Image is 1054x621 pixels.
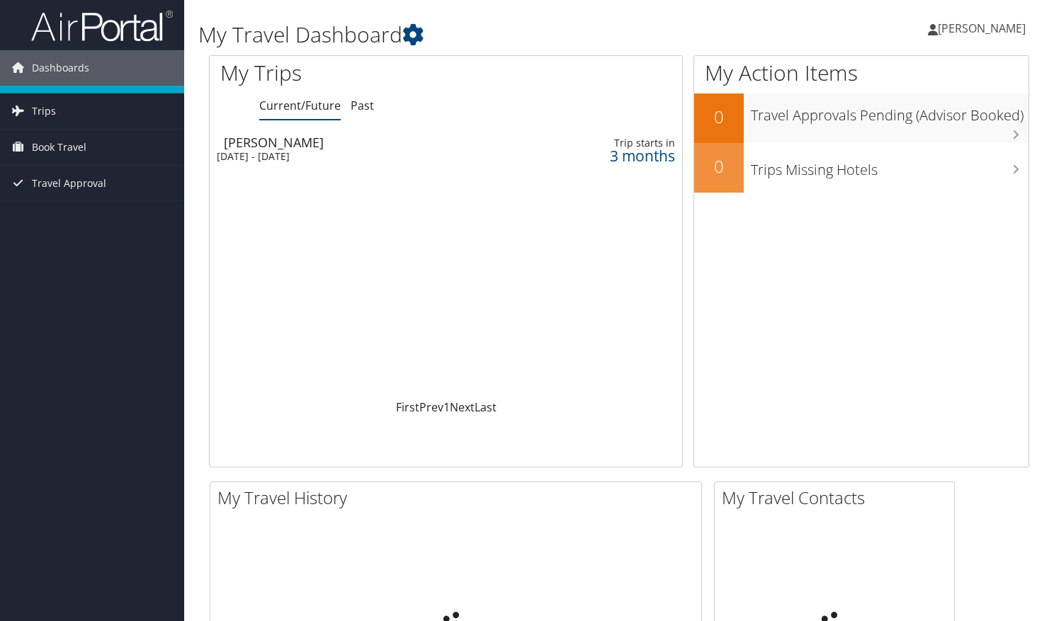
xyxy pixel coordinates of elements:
a: 1 [443,399,450,415]
h1: My Travel Dashboard [198,20,759,50]
span: Travel Approval [32,166,106,201]
a: 0Travel Approvals Pending (Advisor Booked) [694,93,1028,143]
span: Dashboards [32,50,89,86]
a: Prev [419,399,443,415]
h3: Travel Approvals Pending (Advisor Booked) [751,98,1028,125]
h1: My Trips [220,58,475,88]
h3: Trips Missing Hotels [751,153,1028,180]
a: Last [475,399,497,415]
div: Trip starts in [560,137,675,149]
div: 3 months [560,149,675,162]
a: [PERSON_NAME] [928,7,1040,50]
a: Current/Future [259,98,341,113]
h2: My Travel Contacts [722,486,954,510]
div: [DATE] - [DATE] [217,150,506,163]
h2: My Travel History [217,486,701,510]
a: Next [450,399,475,415]
a: 0Trips Missing Hotels [694,143,1028,193]
img: airportal-logo.png [31,9,173,42]
h1: My Action Items [694,58,1028,88]
a: Past [351,98,374,113]
span: [PERSON_NAME] [938,21,1026,36]
h2: 0 [694,105,744,129]
span: Book Travel [32,130,86,165]
a: First [396,399,419,415]
div: [PERSON_NAME] [224,136,514,149]
h2: 0 [694,154,744,178]
span: Trips [32,93,56,129]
